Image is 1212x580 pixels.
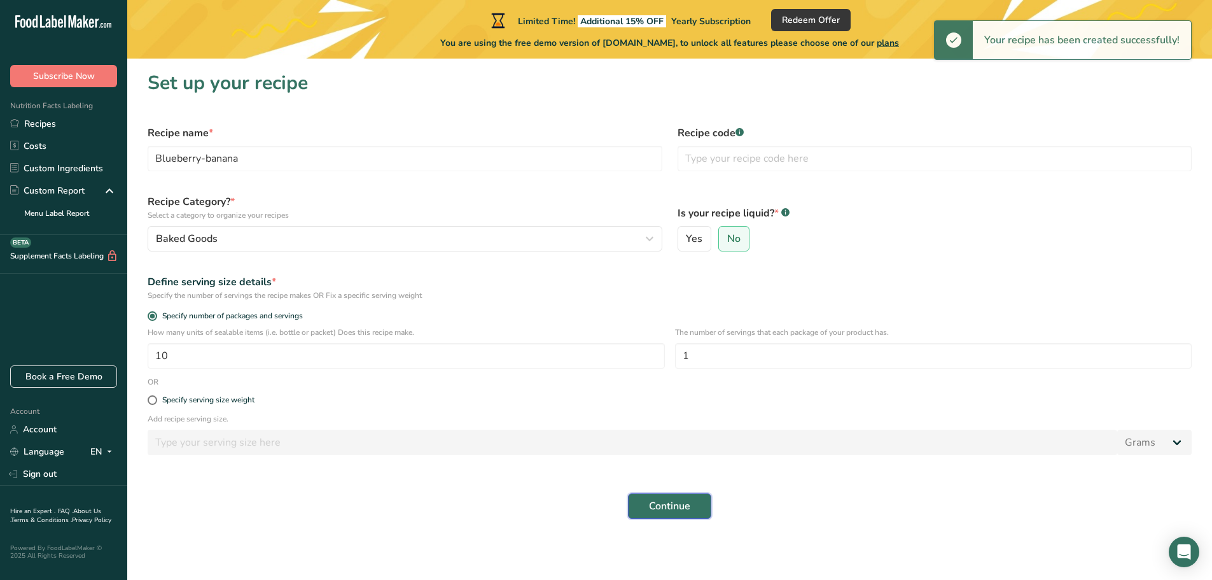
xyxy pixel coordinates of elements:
button: Continue [628,493,711,519]
span: Subscribe Now [33,69,95,83]
div: Define serving size details [148,274,1192,290]
a: Terms & Conditions . [11,516,72,525]
a: About Us . [10,507,101,525]
div: OR [140,376,166,388]
span: Redeem Offer [782,13,840,27]
span: No [727,232,741,245]
div: Custom Report [10,184,85,197]
span: plans [877,37,899,49]
label: Is your recipe liquid? [678,206,1192,221]
span: Continue [649,499,690,514]
div: Specify serving size weight [162,395,254,405]
button: Subscribe Now [10,65,117,87]
span: You are using the free demo version of [DOMAIN_NAME], to unlock all features please choose one of... [440,36,899,50]
p: Select a category to organize your recipes [148,209,662,221]
div: Your recipe has been created successfully! [973,21,1191,59]
div: Limited Time! [489,13,751,28]
div: Powered By FoodLabelMaker © 2025 All Rights Reserved [10,544,117,560]
input: Type your serving size here [148,430,1117,455]
span: Specify number of packages and servings [157,311,303,321]
span: Baked Goods [156,231,218,246]
button: Redeem Offer [771,9,851,31]
button: Baked Goods [148,226,662,251]
a: Hire an Expert . [10,507,55,516]
h1: Set up your recipe [148,69,1192,97]
input: Type your recipe name here [148,146,662,171]
a: FAQ . [58,507,73,516]
a: Language [10,441,64,463]
input: Type your recipe code here [678,146,1192,171]
span: Yes [686,232,702,245]
div: Open Intercom Messenger [1169,537,1199,567]
div: BETA [10,237,31,248]
p: How many units of sealable items (i.e. bottle or packet) Does this recipe make. [148,327,665,338]
div: Specify the number of servings the recipe makes OR Fix a specific serving weight [148,290,1192,301]
div: EN [90,444,117,460]
span: Additional 15% OFF [578,15,666,27]
span: Yearly Subscription [671,15,751,27]
a: Book a Free Demo [10,365,117,388]
label: Recipe Category? [148,194,662,221]
label: Recipe name [148,125,662,141]
a: Privacy Policy [72,516,111,525]
label: Recipe code [678,125,1192,141]
p: The number of servings that each package of your product has. [675,327,1192,338]
p: Add recipe serving size. [148,413,1192,425]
